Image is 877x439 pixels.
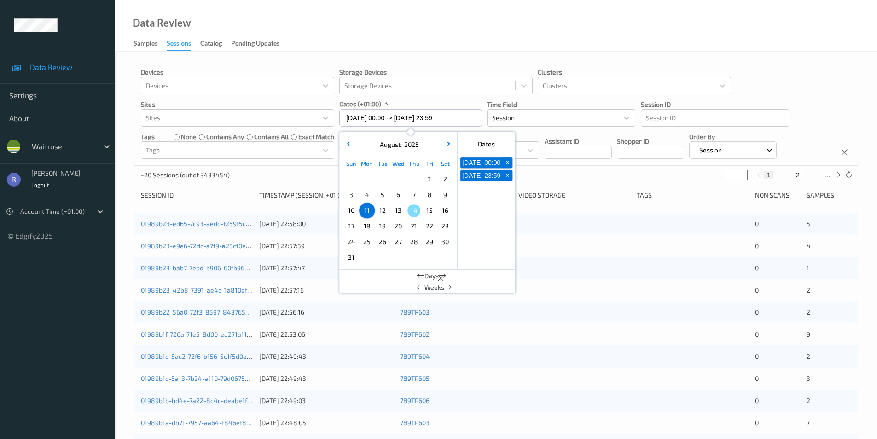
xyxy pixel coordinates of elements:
[406,250,422,265] div: Choose Thursday September 04 of 2025
[345,235,358,248] span: 24
[359,250,375,265] div: Choose Monday September 01 of 2025
[390,203,406,218] div: Choose Wednesday August 13 of 2025
[254,132,289,141] label: contains all
[793,171,802,179] button: 2
[360,235,373,248] span: 25
[689,132,777,141] p: Order By
[141,191,253,200] div: Session ID
[359,203,375,218] div: Choose Monday August 11 of 2025
[390,234,406,250] div: Choose Wednesday August 27 of 2025
[141,170,230,180] p: ~20 Sessions (out of 3433454)
[141,68,334,77] p: Devices
[423,173,436,186] span: 1
[439,220,452,233] span: 23
[375,203,390,218] div: Choose Tuesday August 12 of 2025
[141,330,261,338] a: 01989b1f-726a-71e5-8d00-ed271a116e6b
[339,100,381,109] p: dates (+01:00)
[807,242,811,250] span: 4
[206,132,244,141] label: contains any
[437,156,453,171] div: Sat
[407,204,420,217] span: 14
[259,263,394,273] div: [DATE] 22:57:47
[133,18,191,28] div: Data Review
[259,396,394,405] div: [DATE] 22:49:03
[231,39,279,50] div: Pending Updates
[375,218,390,234] div: Choose Tuesday August 19 of 2025
[807,191,851,200] div: Samples
[141,419,264,427] a: 01989b1a-db71-7957-aa64-f846ef8c62cb
[458,135,515,153] div: Dates
[755,220,759,228] span: 0
[345,204,358,217] span: 10
[460,170,502,181] button: [DATE] 23:59
[400,375,430,382] a: 789TP605
[375,156,390,171] div: Tue
[167,37,200,51] a: Sessions
[755,191,800,200] div: Non Scans
[807,419,810,427] span: 7
[376,204,389,217] span: 12
[392,204,405,217] span: 13
[423,220,436,233] span: 22
[390,187,406,203] div: Choose Wednesday August 06 of 2025
[460,157,502,168] button: [DATE] 00:00
[764,171,773,179] button: 1
[343,156,359,171] div: Sun
[755,286,759,294] span: 0
[407,220,420,233] span: 21
[298,132,334,141] label: exact match
[502,157,512,168] button: +
[423,235,436,248] span: 29
[422,250,437,265] div: Choose Friday September 05 of 2025
[503,158,512,168] span: +
[141,264,265,272] a: 01989b23-bab7-7ebd-b906-60fb968c71e6
[345,251,358,264] span: 31
[392,188,405,201] span: 6
[755,242,759,250] span: 0
[141,220,265,228] a: 01989b23-ed65-7c93-aedc-f259f5ca3486
[755,330,759,338] span: 0
[807,330,810,338] span: 9
[392,220,405,233] span: 20
[755,308,759,316] span: 0
[538,68,731,77] p: Clusters
[375,171,390,187] div: Choose Tuesday July 29 of 2025
[402,140,419,148] span: 2025
[141,100,334,109] p: Sites
[755,264,759,272] span: 0
[755,419,759,427] span: 0
[807,308,810,316] span: 2
[437,218,453,234] div: Choose Saturday August 23 of 2025
[755,375,759,382] span: 0
[392,235,405,248] span: 27
[822,171,833,179] button: ...
[141,352,262,360] a: 01989b1c-5ac2-72f6-b156-5c1f5d0e25a4
[343,234,359,250] div: Choose Sunday August 24 of 2025
[376,188,389,201] span: 5
[437,203,453,218] div: Choose Saturday August 16 of 2025
[375,234,390,250] div: Choose Tuesday August 26 of 2025
[439,235,452,248] span: 30
[407,188,420,201] span: 7
[406,171,422,187] div: Choose Thursday July 31 of 2025
[345,188,358,201] span: 3
[343,250,359,265] div: Choose Sunday August 31 of 2025
[400,397,430,404] a: 789TP606
[422,218,437,234] div: Choose Friday August 22 of 2025
[141,132,155,141] p: Tags
[259,286,394,295] div: [DATE] 22:57:16
[422,171,437,187] div: Choose Friday August 01 of 2025
[406,187,422,203] div: Choose Thursday August 07 of 2025
[376,235,389,248] span: 26
[437,171,453,187] div: Choose Saturday August 02 of 2025
[423,204,436,217] span: 15
[390,250,406,265] div: Choose Wednesday September 03 of 2025
[259,352,394,361] div: [DATE] 22:49:43
[259,374,394,383] div: [DATE] 22:49:43
[259,191,394,200] div: Timestamp (Session, +01:00)
[755,397,759,404] span: 0
[390,218,406,234] div: Choose Wednesday August 20 of 2025
[167,39,191,51] div: Sessions
[343,187,359,203] div: Choose Sunday August 03 of 2025
[423,188,436,201] span: 8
